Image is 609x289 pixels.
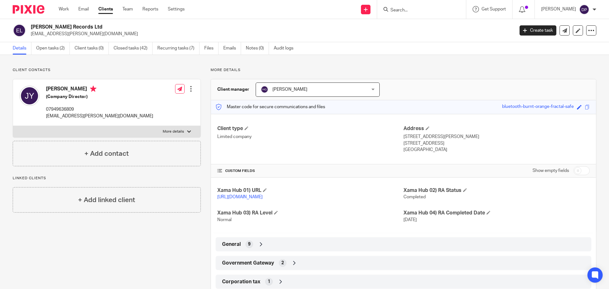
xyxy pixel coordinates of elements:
a: [URL][DOMAIN_NAME] [217,195,263,199]
a: Files [204,42,219,55]
span: [DATE] [403,218,417,222]
span: General [222,241,241,248]
h4: Client type [217,125,403,132]
a: Recurring tasks (7) [157,42,200,55]
label: Show empty fields [533,167,569,174]
h4: + Add linked client [78,195,135,205]
img: svg%3E [13,24,26,37]
h4: Xama Hub 04) RA Completed Date [403,210,590,216]
img: svg%3E [261,86,268,93]
p: Limited company [217,134,403,140]
a: Create task [520,25,556,36]
div: bluetooth-burnt-orange-fractal-safe [502,103,574,111]
img: svg%3E [579,4,589,15]
p: [EMAIL_ADDRESS][PERSON_NAME][DOMAIN_NAME] [46,113,153,119]
a: Audit logs [274,42,298,55]
i: Primary [90,86,96,92]
a: Reports [142,6,158,12]
a: Closed tasks (42) [114,42,153,55]
a: Work [59,6,69,12]
h4: + Add contact [84,149,129,159]
p: Client contacts [13,68,201,73]
h4: Xama Hub 02) RA Status [403,187,590,194]
span: [PERSON_NAME] [272,87,307,92]
span: Get Support [481,7,506,11]
h4: Xama Hub 01) URL [217,187,403,194]
h4: CUSTOM FIELDS [217,168,403,174]
h2: [PERSON_NAME] Records Ltd [31,24,414,30]
input: Search [390,8,447,13]
a: Client tasks (0) [75,42,109,55]
img: svg%3E [19,86,40,106]
p: [PERSON_NAME] [541,6,576,12]
span: Completed [403,195,426,199]
span: Normal [217,218,232,222]
p: [GEOGRAPHIC_DATA] [403,147,590,153]
p: More details [163,129,184,134]
a: Details [13,42,31,55]
a: Clients [98,6,113,12]
p: [STREET_ADDRESS][PERSON_NAME] [403,134,590,140]
p: More details [211,68,596,73]
span: Corporation tax [222,279,260,285]
a: Emails [223,42,241,55]
a: Notes (0) [246,42,269,55]
span: 9 [248,241,251,247]
a: Email [78,6,89,12]
h4: Address [403,125,590,132]
p: 07949636809 [46,106,153,113]
h5: (Company Director) [46,94,153,100]
a: Open tasks (2) [36,42,70,55]
p: Master code for secure communications and files [216,104,325,110]
h4: Xama Hub 03) RA Level [217,210,403,216]
span: 2 [281,260,284,266]
img: Pixie [13,5,44,14]
a: Team [122,6,133,12]
a: Settings [168,6,185,12]
span: 1 [268,279,270,285]
p: [STREET_ADDRESS] [403,140,590,147]
h3: Client manager [217,86,249,93]
h4: [PERSON_NAME] [46,86,153,94]
p: [EMAIL_ADDRESS][PERSON_NAME][DOMAIN_NAME] [31,31,510,37]
p: Linked clients [13,176,201,181]
span: Government Gateway [222,260,274,266]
